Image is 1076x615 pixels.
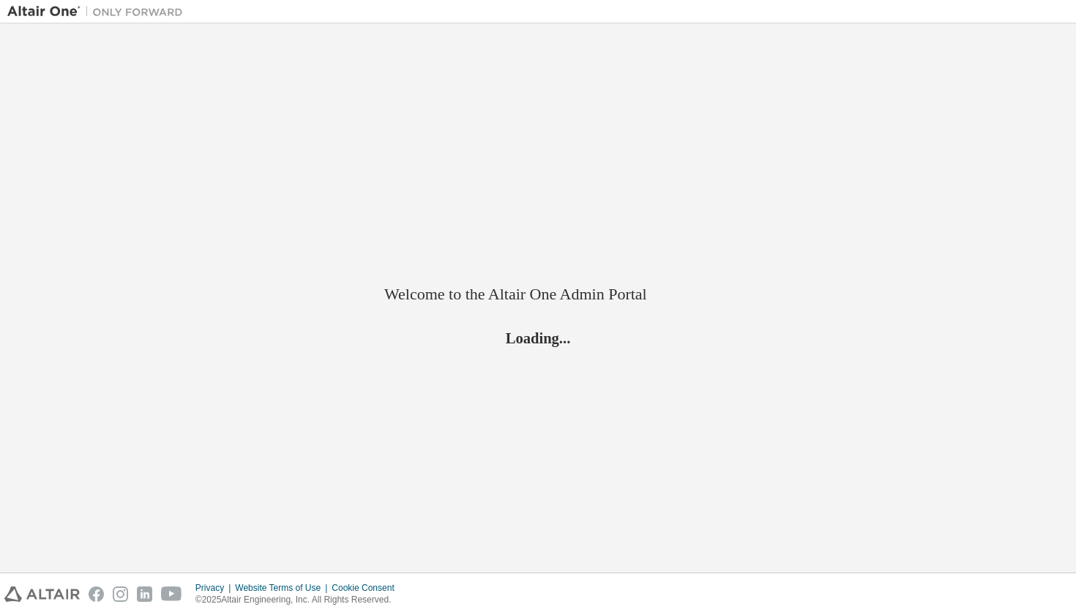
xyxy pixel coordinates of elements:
img: Altair One [7,4,190,19]
p: © 2025 Altair Engineering, Inc. All Rights Reserved. [195,594,403,606]
img: youtube.svg [161,586,182,602]
h2: Loading... [384,329,692,348]
img: altair_logo.svg [4,586,80,602]
img: linkedin.svg [137,586,152,602]
div: Website Terms of Use [235,582,332,594]
div: Privacy [195,582,235,594]
img: instagram.svg [113,586,128,602]
h2: Welcome to the Altair One Admin Portal [384,284,692,305]
div: Cookie Consent [332,582,403,594]
img: facebook.svg [89,586,104,602]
